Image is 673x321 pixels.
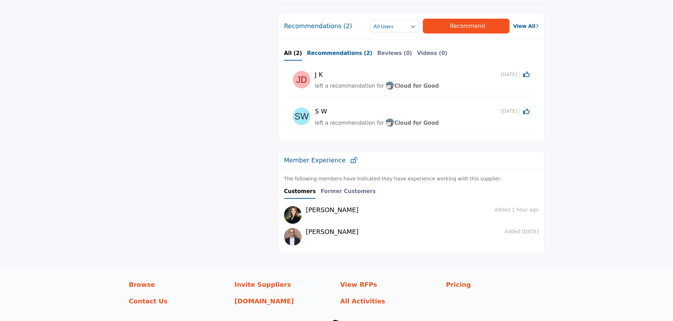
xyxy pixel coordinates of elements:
[446,280,544,289] a: Pricing
[340,280,439,289] a: View RFPs
[385,118,394,127] img: image
[513,23,538,30] a: View All
[523,108,530,115] i: Click to Rate this activity
[501,71,520,78] span: [DATE]
[306,228,359,235] a: [PERSON_NAME]
[340,296,439,306] a: All Activities
[293,107,310,125] img: avtar-image
[315,83,384,89] span: left a recommendation for
[315,120,384,126] span: left a recommendation for
[306,206,359,214] a: [PERSON_NAME]
[370,20,419,32] button: All Users
[505,229,538,234] span: Added [DATE]
[385,82,439,91] a: imageCloud for Good
[321,188,376,195] b: Former Customers
[284,188,316,195] b: Customers
[284,206,302,224] img: image
[284,206,302,224] div: Sarah W.
[385,83,439,89] span: Cloud for Good
[307,50,372,56] b: Recommendations (2)
[423,19,510,33] button: Recommend
[315,71,329,79] h5: J K
[235,296,333,306] a: [DOMAIN_NAME]
[385,119,439,128] a: imageCloud for Good
[235,280,333,289] a: Invite Suppliers
[377,50,412,56] b: Reviews (0)
[385,81,394,90] img: image
[315,107,329,115] h5: S W
[495,207,539,212] span: Added 1 hour ago
[501,107,520,115] span: [DATE]
[284,228,302,246] img: image
[523,71,530,78] i: Click to Rate this activity
[284,175,501,183] p: The following members have indicated they have experience working with this supplier.
[284,50,302,56] b: All (2)
[293,71,310,88] img: avtar-image
[284,23,352,30] h2: Recommendations (2)
[373,23,393,30] h2: All Users
[450,23,485,29] span: Recommend
[129,280,227,289] a: Browse
[385,120,439,126] span: Cloud for Good
[129,296,227,306] a: Contact Us
[417,50,447,56] b: Videos (0)
[284,157,358,164] h2: Member Experience
[284,228,302,246] div: Jason K.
